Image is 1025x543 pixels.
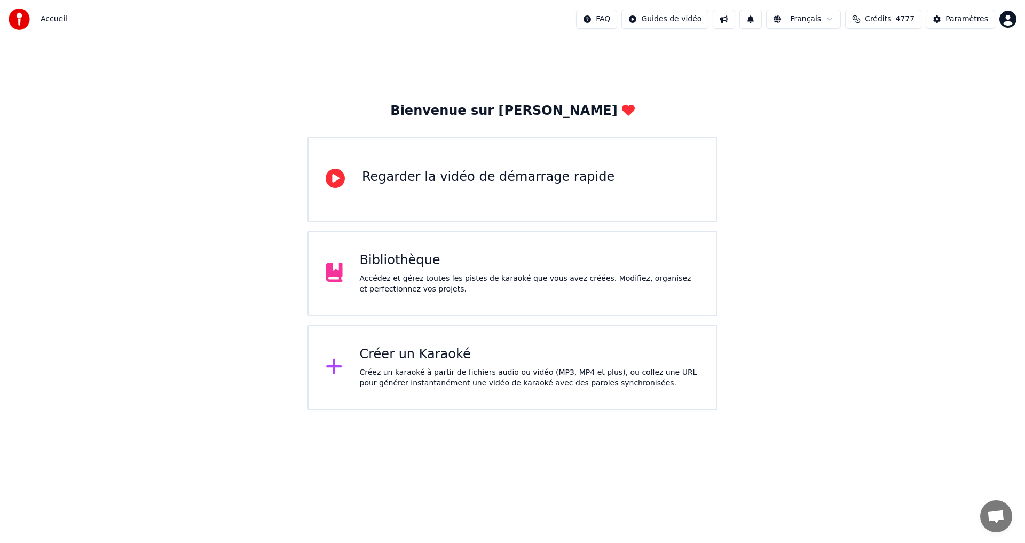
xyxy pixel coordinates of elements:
[9,9,30,30] img: youka
[362,169,614,186] div: Regarder la vidéo de démarrage rapide
[360,346,700,363] div: Créer un Karaoké
[41,14,67,25] span: Accueil
[360,367,700,389] div: Créez un karaoké à partir de fichiers audio ou vidéo (MP3, MP4 et plus), ou collez une URL pour g...
[621,10,708,29] button: Guides de vidéo
[845,10,921,29] button: Crédits4777
[945,14,988,25] div: Paramètres
[865,14,891,25] span: Crédits
[926,10,995,29] button: Paramètres
[360,273,700,295] div: Accédez et gérez toutes les pistes de karaoké que vous avez créées. Modifiez, organisez et perfec...
[41,14,67,25] nav: breadcrumb
[390,103,634,120] div: Bienvenue sur [PERSON_NAME]
[360,252,700,269] div: Bibliothèque
[980,500,1012,532] div: Ouvrir le chat
[576,10,617,29] button: FAQ
[896,14,915,25] span: 4777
